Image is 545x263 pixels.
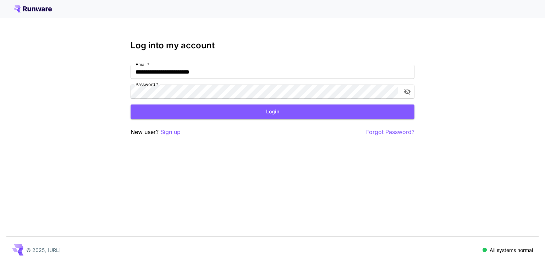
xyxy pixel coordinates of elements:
p: All systems normal [490,246,533,254]
button: Sign up [160,128,181,136]
button: Login [131,104,414,119]
p: © 2025, [URL] [26,246,61,254]
p: New user? [131,128,181,136]
button: Forgot Password? [366,128,414,136]
h3: Log into my account [131,41,414,50]
label: Email [136,61,149,68]
button: toggle password visibility [401,85,414,98]
label: Password [136,81,158,87]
